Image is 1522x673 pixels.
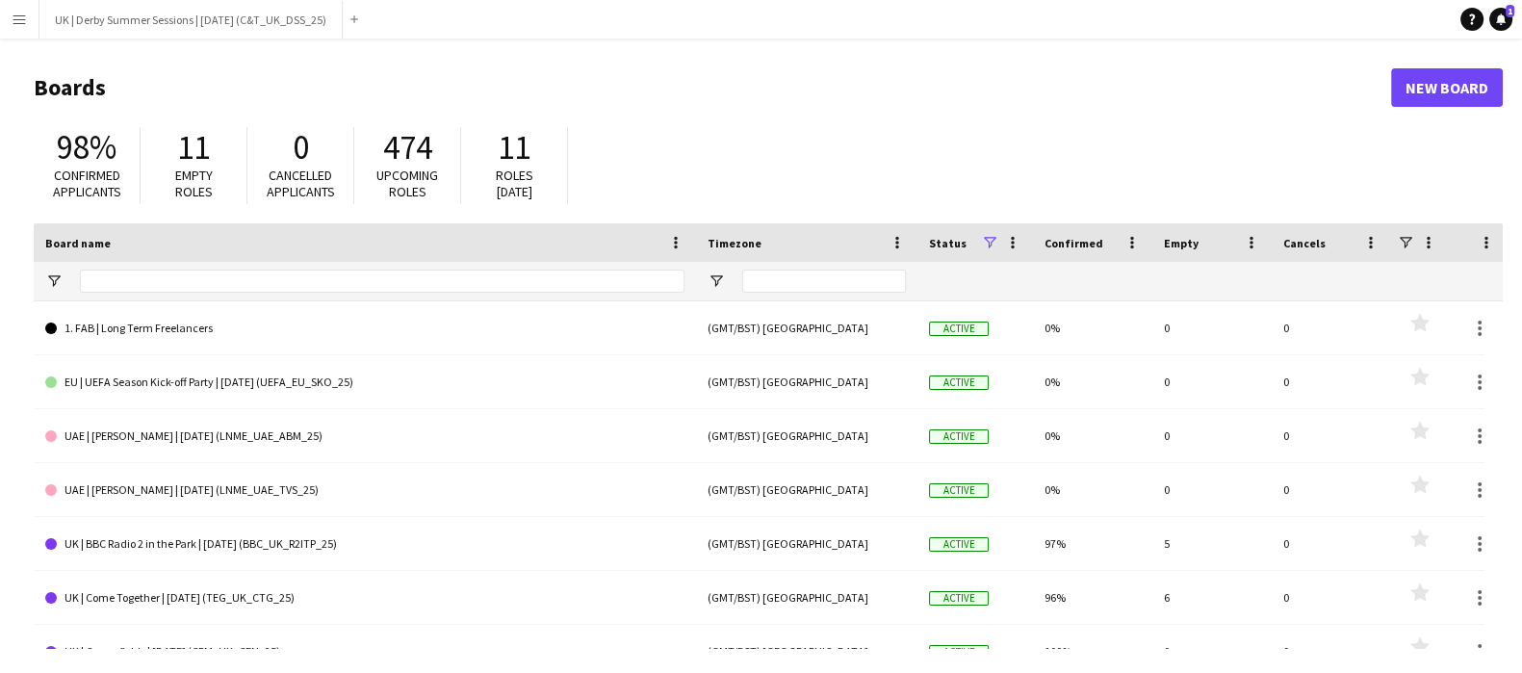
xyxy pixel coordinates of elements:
[742,270,906,293] input: Timezone Filter Input
[1272,409,1391,462] div: 0
[1272,571,1391,624] div: 0
[45,301,684,355] a: 1. FAB | Long Term Freelancers
[45,272,63,290] button: Open Filter Menu
[696,355,917,408] div: (GMT/BST) [GEOGRAPHIC_DATA]
[696,409,917,462] div: (GMT/BST) [GEOGRAPHIC_DATA]
[1152,301,1272,354] div: 0
[708,236,761,250] span: Timezone
[45,517,684,571] a: UK | BBC Radio 2 in the Park | [DATE] (BBC_UK_R2ITP_25)
[929,236,967,250] span: Status
[1489,8,1512,31] a: 1
[267,167,335,200] span: Cancelled applicants
[498,126,530,168] span: 11
[1152,355,1272,408] div: 0
[929,591,989,606] span: Active
[696,517,917,570] div: (GMT/BST) [GEOGRAPHIC_DATA]
[1152,517,1272,570] div: 5
[1033,355,1152,408] div: 0%
[376,167,438,200] span: Upcoming roles
[929,322,989,336] span: Active
[1164,236,1199,250] span: Empty
[80,270,684,293] input: Board name Filter Input
[696,571,917,624] div: (GMT/BST) [GEOGRAPHIC_DATA]
[696,301,917,354] div: (GMT/BST) [GEOGRAPHIC_DATA]
[45,409,684,463] a: UAE | [PERSON_NAME] | [DATE] (LNME_UAE_ABM_25)
[1033,571,1152,624] div: 96%
[708,272,725,290] button: Open Filter Menu
[1152,571,1272,624] div: 6
[293,126,309,168] span: 0
[45,236,111,250] span: Board name
[929,483,989,498] span: Active
[45,571,684,625] a: UK | Come Together | [DATE] (TEG_UK_CTG_25)
[496,167,533,200] span: Roles [DATE]
[45,463,684,517] a: UAE | [PERSON_NAME] | [DATE] (LNME_UAE_TVS_25)
[57,126,116,168] span: 98%
[1391,68,1503,107] a: New Board
[1033,301,1152,354] div: 0%
[1506,5,1514,17] span: 1
[45,355,684,409] a: EU | UEFA Season Kick-off Party | [DATE] (UEFA_EU_SKO_25)
[1152,409,1272,462] div: 0
[1272,463,1391,516] div: 0
[383,126,432,168] span: 474
[1272,355,1391,408] div: 0
[39,1,343,39] button: UK | Derby Summer Sessions | [DATE] (C&T_UK_DSS_25)
[34,73,1391,102] h1: Boards
[1033,409,1152,462] div: 0%
[1033,463,1152,516] div: 0%
[1272,517,1391,570] div: 0
[1283,236,1326,250] span: Cancels
[929,375,989,390] span: Active
[696,463,917,516] div: (GMT/BST) [GEOGRAPHIC_DATA]
[53,167,121,200] span: Confirmed applicants
[175,167,213,200] span: Empty roles
[1045,236,1103,250] span: Confirmed
[1272,301,1391,354] div: 0
[929,429,989,444] span: Active
[1033,517,1152,570] div: 97%
[1152,463,1272,516] div: 0
[929,537,989,552] span: Active
[177,126,210,168] span: 11
[929,645,989,660] span: Active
